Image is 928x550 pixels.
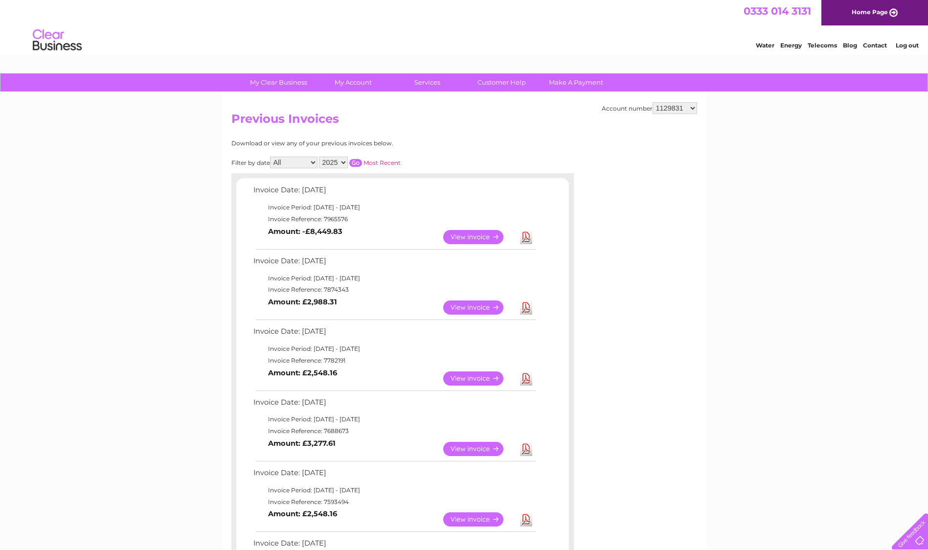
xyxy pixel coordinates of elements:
[443,300,515,315] a: View
[268,439,336,448] b: Amount: £3,277.61
[231,140,488,147] div: Download or view any of your previous invoices below.
[251,325,537,343] td: Invoice Date: [DATE]
[251,355,537,367] td: Invoice Reference: 7782191
[843,42,857,49] a: Blog
[443,512,515,527] a: View
[251,254,537,273] td: Invoice Date: [DATE]
[268,298,337,306] b: Amount: £2,988.31
[231,112,697,131] h2: Previous Invoices
[251,284,537,296] td: Invoice Reference: 7874343
[251,343,537,355] td: Invoice Period: [DATE] - [DATE]
[896,42,919,49] a: Log out
[520,512,532,527] a: Download
[251,413,537,425] td: Invoice Period: [DATE] - [DATE]
[233,5,696,47] div: Clear Business is a trading name of Verastar Limited (registered in [GEOGRAPHIC_DATA] No. 3667643...
[231,157,488,168] div: Filter by date
[536,73,616,92] a: Make A Payment
[520,371,532,386] a: Download
[251,466,537,484] td: Invoice Date: [DATE]
[268,509,337,518] b: Amount: £2,548.16
[251,396,537,414] td: Invoice Date: [DATE]
[268,368,337,377] b: Amount: £2,548.16
[363,159,401,166] a: Most Recent
[520,230,532,244] a: Download
[756,42,774,49] a: Water
[251,484,537,496] td: Invoice Period: [DATE] - [DATE]
[808,42,837,49] a: Telecoms
[268,227,342,236] b: Amount: -£8,449.83
[251,273,537,284] td: Invoice Period: [DATE] - [DATE]
[520,300,532,315] a: Download
[520,442,532,456] a: Download
[461,73,542,92] a: Customer Help
[443,442,515,456] a: View
[251,183,537,202] td: Invoice Date: [DATE]
[251,213,537,225] td: Invoice Reference: 7965576
[313,73,393,92] a: My Account
[443,230,515,244] a: View
[443,371,515,386] a: View
[387,73,468,92] a: Services
[780,42,802,49] a: Energy
[32,25,82,55] img: logo.png
[251,425,537,437] td: Invoice Reference: 7688673
[251,496,537,508] td: Invoice Reference: 7593494
[744,5,811,17] a: 0333 014 3131
[863,42,887,49] a: Contact
[251,202,537,213] td: Invoice Period: [DATE] - [DATE]
[238,73,319,92] a: My Clear Business
[602,102,697,114] div: Account number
